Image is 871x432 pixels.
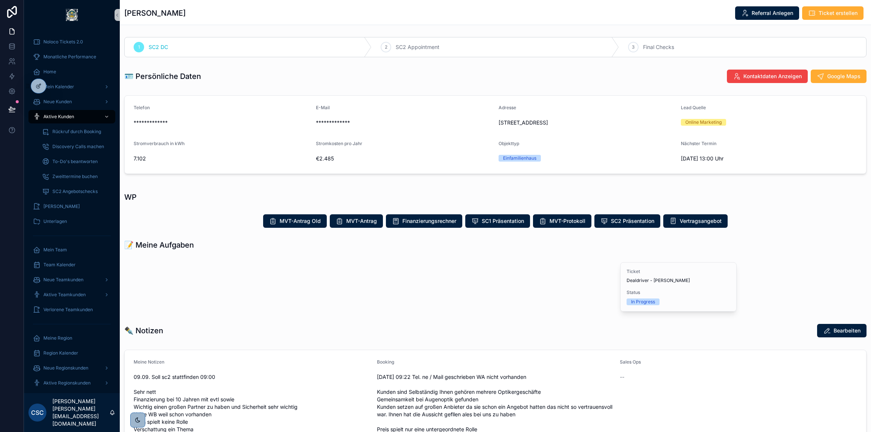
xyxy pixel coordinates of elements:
[611,217,654,225] span: SC2 Präsentation
[124,192,137,202] h1: WP
[735,6,799,20] button: Referral Anlegen
[499,141,519,146] span: Objekttyp
[43,218,67,224] span: Unterlagen
[346,217,377,225] span: MVT-Antrag
[24,30,120,393] div: scrollable content
[28,243,115,257] a: Mein Team
[52,398,109,428] p: [PERSON_NAME] [PERSON_NAME][EMAIL_ADDRESS][DOMAIN_NAME]
[134,359,164,365] span: Meine Notizen
[43,54,96,60] span: Monatliche Performance
[43,335,72,341] span: Meine Region
[37,125,115,138] a: Rückruf durch Booking
[663,214,728,228] button: Vertragsangebot
[681,155,857,162] span: [DATE] 13:00 Uhr
[52,129,101,135] span: Rückruf durch Booking
[827,73,861,80] span: Google Maps
[28,303,115,316] a: Verlorene Teamkunden
[149,43,168,51] span: SC2 DC
[28,35,115,49] a: Noloco Tickets 2.0
[43,247,67,253] span: Mein Team
[43,292,86,298] span: Aktive Teamkunden
[28,65,115,79] a: Home
[43,262,76,268] span: Team Kalender
[594,214,660,228] button: SC2 Präsentation
[43,350,78,356] span: Region Kalender
[124,71,201,82] h1: 🪪 Persönliche Daten
[316,105,330,110] span: E-Mail
[802,6,864,20] button: Ticket erstellen
[316,155,492,162] span: €2.485
[66,9,78,21] img: App logo
[743,73,802,80] span: Kontaktdaten Anzeigen
[28,50,115,64] a: Monatliche Performance
[377,359,394,365] span: Booking
[386,214,462,228] button: Finanzierungsrechner
[685,119,722,126] div: Online Marketing
[43,277,83,283] span: Neue Teamkunden
[263,214,327,228] button: MVT-Antrag Old
[316,141,362,146] span: Stromkosten pro Jahr
[28,80,115,94] a: Mein Kalender
[52,144,104,150] span: Discovery Calls machen
[499,119,675,126] span: [STREET_ADDRESS]
[817,324,867,337] button: Bearbeiten
[124,8,186,18] h1: [PERSON_NAME]
[134,105,150,110] span: Telefon
[43,39,83,45] span: Noloco Tickets 2.0
[620,262,737,312] a: TicketDealdriver - [PERSON_NAME]StatusIn Progress
[28,288,115,301] a: Aktive Teamkunden
[43,365,88,371] span: Neue Regionskunden
[31,408,44,417] span: CSc
[37,140,115,153] a: Discovery Calls machen
[28,331,115,345] a: Meine Region
[28,95,115,108] a: Neue Kunden
[134,155,310,162] span: 7.102
[627,278,730,284] span: Dealdriver - [PERSON_NAME]
[727,70,808,83] button: Kontaktdaten Anzeigen
[124,240,194,250] h1: 📝 Meine Aufgaben
[28,361,115,375] a: Neue Regionskunden
[37,185,115,198] a: SC2 Angebotschecks
[503,155,536,162] div: Einfamilienhaus
[482,217,524,225] span: SC1 Präsentation
[52,159,98,165] span: To-Do's beantworten
[134,141,185,146] span: Stromverbrauch in kWh
[52,174,98,180] span: Zweittermine buchen
[43,99,72,105] span: Neue Kunden
[124,325,163,336] h1: ✒️ Notizen
[28,346,115,360] a: Region Kalender
[28,110,115,123] a: Aktive Kunden
[280,217,321,225] span: MVT-Antrag Old
[52,189,98,194] span: SC2 Angebotschecks
[28,215,115,228] a: Unterlagen
[752,9,793,17] span: Referral Anlegen
[330,214,383,228] button: MVT-Antrag
[627,269,730,275] span: Ticket
[28,376,115,390] a: Aktive Regionskunden
[385,44,387,50] span: 2
[43,69,56,75] span: Home
[43,203,80,209] span: [PERSON_NAME]
[680,217,722,225] span: Vertragsangebot
[632,44,634,50] span: 3
[43,114,74,120] span: Aktive Kunden
[402,217,456,225] span: Finanzierungsrechner
[396,43,439,51] span: SC2 Appointment
[631,298,655,305] div: In Progress
[28,273,115,287] a: Neue Teamkunden
[499,105,516,110] span: Adresse
[43,84,74,90] span: Mein Kalender
[37,170,115,183] a: Zweittermine buchen
[37,155,115,168] a: To-Do's beantworten
[681,141,716,146] span: Nächster Termin
[620,373,624,381] span: --
[620,359,641,365] span: Sales Ops
[138,44,140,50] span: 1
[681,105,706,110] span: Lead Quelle
[549,217,585,225] span: MVT-Protokoll
[43,307,93,313] span: Verlorene Teamkunden
[834,327,861,334] span: Bearbeiten
[28,258,115,272] a: Team Kalender
[465,214,530,228] button: SC1 Präsentation
[43,380,91,386] span: Aktive Regionskunden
